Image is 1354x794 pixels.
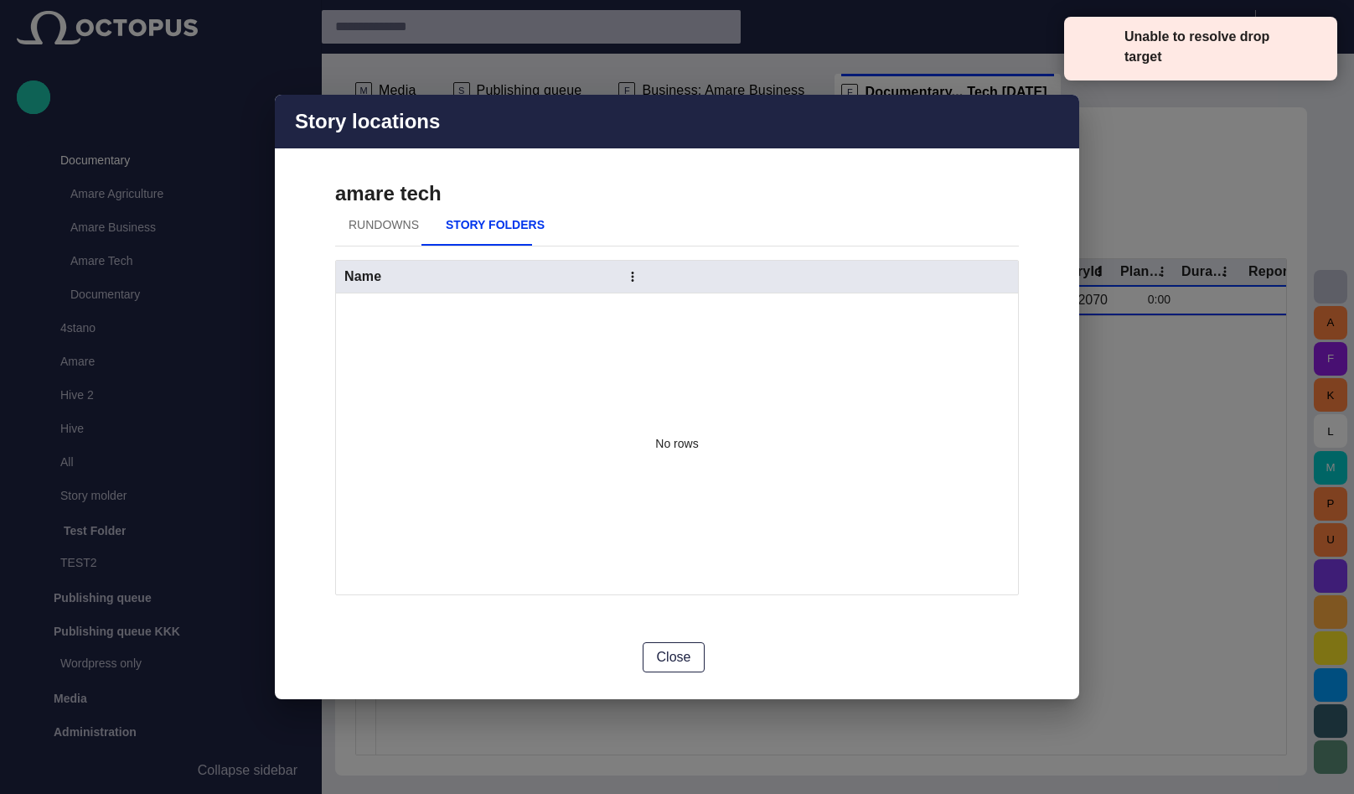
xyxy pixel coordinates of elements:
[275,95,1079,148] div: Story locations
[1124,27,1309,67] p: Unable to resolve drop target
[643,642,705,672] button: Close
[336,293,1018,594] div: No rows
[295,110,440,133] h2: Story locations
[335,205,432,246] button: Rundowns
[344,268,381,285] div: Name
[621,265,644,288] button: Name column menu
[275,95,1079,699] div: Story locations
[335,182,442,205] h2: amare tech
[432,205,558,246] button: Story Folders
